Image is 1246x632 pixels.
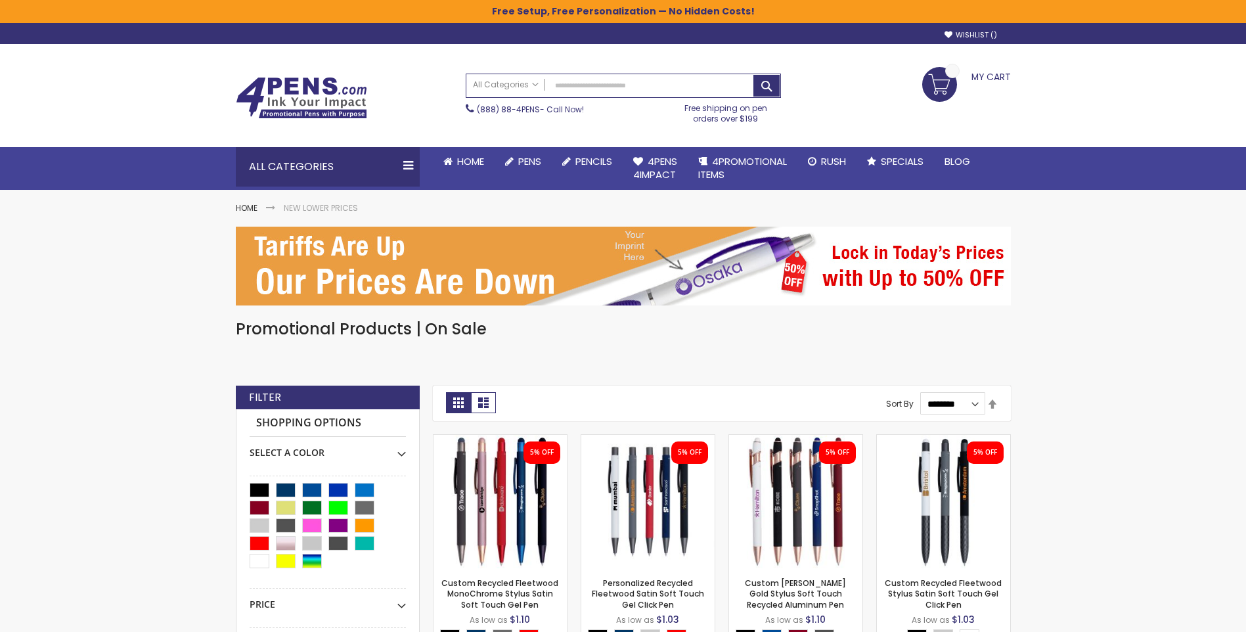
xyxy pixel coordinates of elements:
[477,104,540,115] a: (888) 88-4PENS
[466,74,545,96] a: All Categories
[236,319,1011,340] h1: Promotional Products | On Sale
[678,448,701,457] div: 5% OFF
[826,448,849,457] div: 5% OFF
[510,613,530,626] span: $1.10
[552,147,623,176] a: Pencils
[934,147,981,176] a: Blog
[530,448,554,457] div: 5% OFF
[945,30,997,40] a: Wishlist
[877,435,1010,568] img: Custom Recycled Fleetwood Stylus Satin Soft Touch Gel Click Pen
[518,154,541,168] span: Pens
[236,77,367,119] img: 4Pens Custom Pens and Promotional Products
[745,577,846,610] a: Custom [PERSON_NAME] Gold Stylus Soft Touch Recycled Aluminum Pen
[434,434,567,445] a: Custom Recycled Fleetwood MonoChrome Stylus Satin Soft Touch Gel Pen
[250,437,406,459] div: Select A Color
[729,435,862,568] img: Custom Lexi Rose Gold Stylus Soft Touch Recycled Aluminum Pen
[470,614,508,625] span: As low as
[623,147,688,190] a: 4Pens4impact
[446,392,471,413] strong: Grid
[477,104,584,115] span: - Call Now!
[821,154,846,168] span: Rush
[581,435,715,568] img: Personalized Recycled Fleetwood Satin Soft Touch Gel Click Pen
[797,147,857,176] a: Rush
[877,434,1010,445] a: Custom Recycled Fleetwood Stylus Satin Soft Touch Gel Click Pen
[805,613,826,626] span: $1.10
[973,448,997,457] div: 5% OFF
[656,613,679,626] span: $1.03
[616,614,654,625] span: As low as
[688,147,797,190] a: 4PROMOTIONALITEMS
[945,154,970,168] span: Blog
[441,577,558,610] a: Custom Recycled Fleetwood MonoChrome Stylus Satin Soft Touch Gel Pen
[434,435,567,568] img: Custom Recycled Fleetwood MonoChrome Stylus Satin Soft Touch Gel Pen
[284,202,358,214] strong: New Lower Prices
[881,154,923,168] span: Specials
[473,79,539,90] span: All Categories
[575,154,612,168] span: Pencils
[249,390,281,405] strong: Filter
[250,409,406,438] strong: Shopping Options
[236,227,1011,305] img: New Lower Prices
[581,434,715,445] a: Personalized Recycled Fleetwood Satin Soft Touch Gel Click Pen
[912,614,950,625] span: As low as
[857,147,934,176] a: Specials
[698,154,787,181] span: 4PROMOTIONAL ITEMS
[885,577,1002,610] a: Custom Recycled Fleetwood Stylus Satin Soft Touch Gel Click Pen
[633,154,677,181] span: 4Pens 4impact
[592,577,704,610] a: Personalized Recycled Fleetwood Satin Soft Touch Gel Click Pen
[952,613,975,626] span: $1.03
[495,147,552,176] a: Pens
[671,98,781,124] div: Free shipping on pen orders over $199
[433,147,495,176] a: Home
[765,614,803,625] span: As low as
[250,589,406,611] div: Price
[729,434,862,445] a: Custom Lexi Rose Gold Stylus Soft Touch Recycled Aluminum Pen
[236,202,257,214] a: Home
[886,398,914,409] label: Sort By
[457,154,484,168] span: Home
[236,147,420,187] div: All Categories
